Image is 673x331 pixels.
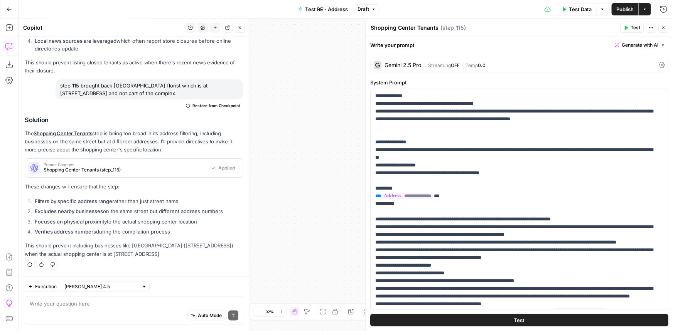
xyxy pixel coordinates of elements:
[34,130,92,136] a: Shopping Center Tenants
[370,314,668,326] button: Test
[354,4,380,14] button: Draft
[25,242,243,258] p: This should prevent including businesses like [GEOGRAPHIC_DATA] ([STREET_ADDRESS]) when the actua...
[35,229,96,235] strong: Verifies address numbers
[466,62,478,68] span: Temp
[451,62,460,68] span: OFF
[35,283,57,290] span: Execution
[25,129,243,154] p: The step is being too broad in its address filtering, including businesses on the same street but...
[35,208,103,214] strong: Excludes nearby businesses
[218,165,235,171] span: Applied
[183,101,243,110] button: Restore from Checkpoint
[35,198,112,204] strong: Filters by specific address range
[33,218,243,225] li: to the actual shopping center location
[23,24,183,32] div: Copilot
[385,62,421,68] div: Gemini 2.5 Pro
[187,311,225,321] button: Auto Mode
[35,218,107,225] strong: Focuses on physical proximity
[460,61,466,69] span: |
[622,42,658,49] span: Generate with AI
[25,282,60,292] button: Execution
[33,228,243,235] li: during the compilation process
[428,62,451,68] span: Streaming
[612,40,668,50] button: Generate with AI
[620,23,644,33] button: Test
[25,116,243,124] h2: Solution
[478,62,486,68] span: 0.0
[198,312,222,319] span: Auto Mode
[616,5,634,13] span: Publish
[25,183,243,191] p: These changes will ensure that the step:
[33,197,243,205] li: rather than just street name
[305,5,348,13] span: Test RE - Address
[612,3,638,15] button: Publish
[208,163,238,173] button: Applied
[35,38,116,44] strong: Local news sources are leveraged
[424,61,428,69] span: |
[64,283,138,291] input: Claude Sonnet 4.5
[192,102,240,109] span: Restore from Checkpoint
[371,24,439,32] textarea: Shopping Center Tenants
[293,3,353,15] button: Test RE - Address
[514,316,525,324] span: Test
[358,6,369,13] span: Draft
[44,163,205,166] span: Prompt Changes
[366,37,673,53] div: Write your prompt
[569,5,592,13] span: Test Data
[440,24,466,32] span: ( step_115 )
[25,59,243,75] p: This should prevent listing closed tenants as active when there's recent news evidence of their c...
[33,207,243,215] li: on the same street but different address numbers
[56,79,243,99] div: step 115 brought back [GEOGRAPHIC_DATA] florist which is at [STREET_ADDRESS] and not part of the ...
[266,309,274,315] span: 92%
[33,37,243,52] li: which often report store closures before online directories update
[557,3,596,15] button: Test Data
[370,79,668,86] label: System Prompt
[631,24,640,31] span: Test
[44,166,205,173] span: Shopping Center Tenants (step_115)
